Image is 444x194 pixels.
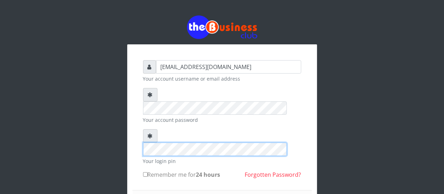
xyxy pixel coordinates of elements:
b: 24 hours [196,171,220,179]
input: Remember me for24 hours [143,172,148,177]
label: Remember me for [143,170,220,179]
small: Your account password [143,116,301,124]
small: Your login pin [143,157,301,165]
small: Your account username or email address [143,75,301,82]
input: Username or email address [156,60,301,74]
a: Forgotten Password? [245,171,301,179]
